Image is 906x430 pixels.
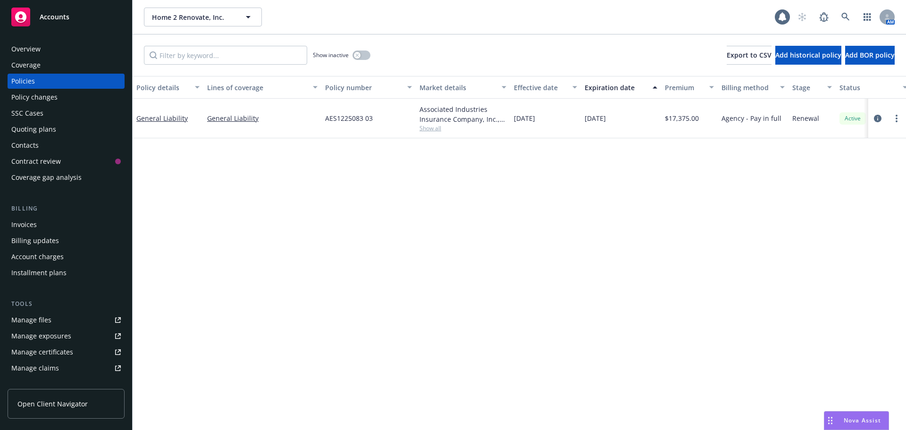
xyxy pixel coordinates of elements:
[514,113,535,123] span: [DATE]
[585,83,647,93] div: Expiration date
[824,412,836,430] div: Drag to move
[8,74,125,89] a: Policies
[11,154,61,169] div: Contract review
[8,58,125,73] a: Coverage
[836,8,855,26] a: Search
[419,83,496,93] div: Market details
[814,8,833,26] a: Report a Bug
[8,329,125,344] a: Manage exposures
[11,138,39,153] div: Contacts
[144,46,307,65] input: Filter by keyword...
[8,90,125,105] a: Policy changes
[8,345,125,360] a: Manage certificates
[8,312,125,328] a: Manage files
[11,233,59,248] div: Billing updates
[510,76,581,99] button: Effective date
[824,411,889,430] button: Nova Assist
[11,361,59,376] div: Manage claims
[8,122,125,137] a: Quoting plans
[8,42,125,57] a: Overview
[8,154,125,169] a: Contract review
[419,124,506,132] span: Show all
[721,113,781,123] span: Agency - Pay in full
[8,299,125,309] div: Tools
[313,51,349,59] span: Show inactive
[872,113,883,124] a: circleInformation
[8,4,125,30] a: Accounts
[792,83,822,93] div: Stage
[775,51,841,59] span: Add historical policy
[775,46,841,65] button: Add historical policy
[419,104,506,124] div: Associated Industries Insurance Company, Inc., AmTrust Financial Services, Brown & Riding Insuran...
[11,42,41,57] div: Overview
[845,46,895,65] button: Add BOR policy
[11,217,37,232] div: Invoices
[321,76,416,99] button: Policy number
[152,12,234,22] span: Home 2 Renovate, Inc.
[203,76,321,99] button: Lines of coverage
[416,76,510,99] button: Market details
[793,8,812,26] a: Start snowing
[17,399,88,409] span: Open Client Navigator
[845,51,895,59] span: Add BOR policy
[792,113,819,123] span: Renewal
[585,113,606,123] span: [DATE]
[661,76,718,99] button: Premium
[11,249,64,264] div: Account charges
[11,170,82,185] div: Coverage gap analysis
[133,76,203,99] button: Policy details
[325,113,373,123] span: AES1225083 03
[11,122,56,137] div: Quoting plans
[727,46,772,65] button: Export to CSV
[789,76,836,99] button: Stage
[721,83,774,93] div: Billing method
[514,83,567,93] div: Effective date
[718,76,789,99] button: Billing method
[727,51,772,59] span: Export to CSV
[8,106,125,121] a: SSC Cases
[843,114,862,123] span: Active
[858,8,877,26] a: Switch app
[11,106,43,121] div: SSC Cases
[144,8,262,26] button: Home 2 Renovate, Inc.
[8,233,125,248] a: Billing updates
[207,83,307,93] div: Lines of coverage
[8,361,125,376] a: Manage claims
[11,74,35,89] div: Policies
[325,83,402,93] div: Policy number
[11,265,67,280] div: Installment plans
[11,58,41,73] div: Coverage
[665,83,704,93] div: Premium
[8,377,125,392] a: Manage BORs
[11,312,51,328] div: Manage files
[11,345,73,360] div: Manage certificates
[8,249,125,264] a: Account charges
[8,138,125,153] a: Contacts
[844,416,881,424] span: Nova Assist
[891,113,902,124] a: more
[8,265,125,280] a: Installment plans
[136,83,189,93] div: Policy details
[839,83,897,93] div: Status
[207,113,318,123] a: General Liability
[581,76,661,99] button: Expiration date
[8,217,125,232] a: Invoices
[40,13,69,21] span: Accounts
[11,377,56,392] div: Manage BORs
[11,90,58,105] div: Policy changes
[665,113,699,123] span: $17,375.00
[8,204,125,213] div: Billing
[8,170,125,185] a: Coverage gap analysis
[136,114,188,123] a: General Liability
[11,329,71,344] div: Manage exposures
